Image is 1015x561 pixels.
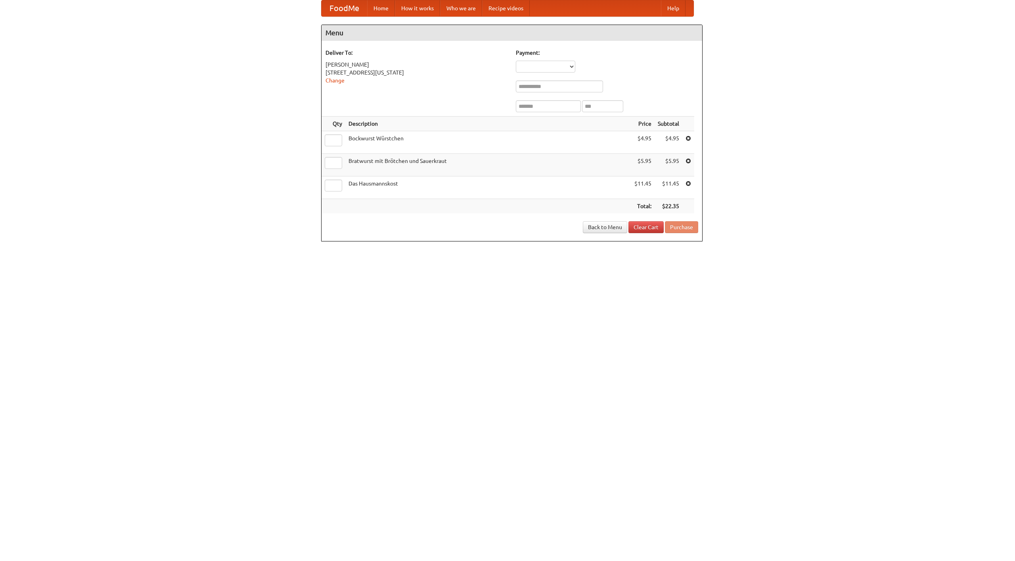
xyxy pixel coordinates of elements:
[665,221,698,233] button: Purchase
[655,117,682,131] th: Subtotal
[631,176,655,199] td: $11.45
[583,221,627,233] a: Back to Menu
[345,117,631,131] th: Description
[655,131,682,154] td: $4.95
[628,221,664,233] a: Clear Cart
[631,154,655,176] td: $5.95
[395,0,440,16] a: How it works
[482,0,530,16] a: Recipe videos
[345,154,631,176] td: Bratwurst mit Brötchen und Sauerkraut
[655,199,682,214] th: $22.35
[655,154,682,176] td: $5.95
[655,176,682,199] td: $11.45
[661,0,686,16] a: Help
[326,49,508,57] h5: Deliver To:
[326,61,508,69] div: [PERSON_NAME]
[345,176,631,199] td: Das Hausmannskost
[440,0,482,16] a: Who we are
[326,77,345,84] a: Change
[516,49,698,57] h5: Payment:
[326,69,508,77] div: [STREET_ADDRESS][US_STATE]
[322,0,367,16] a: FoodMe
[631,131,655,154] td: $4.95
[322,25,702,41] h4: Menu
[322,117,345,131] th: Qty
[367,0,395,16] a: Home
[631,117,655,131] th: Price
[631,199,655,214] th: Total:
[345,131,631,154] td: Bockwurst Würstchen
